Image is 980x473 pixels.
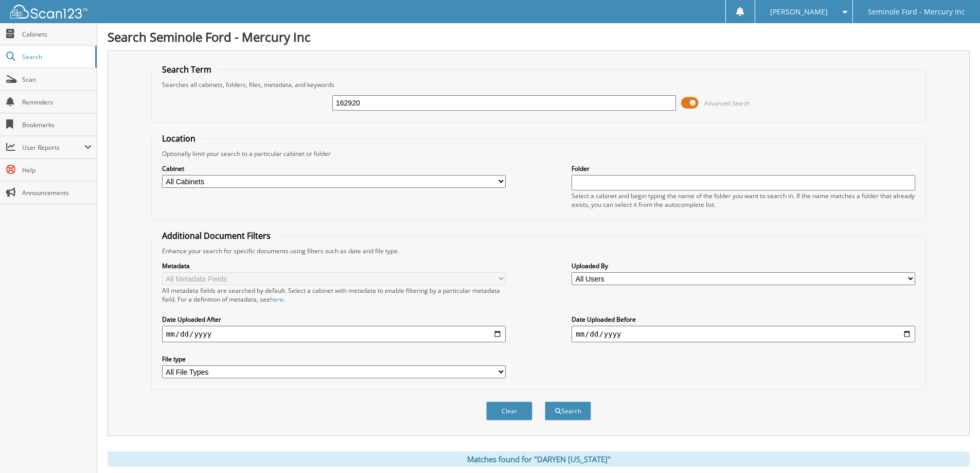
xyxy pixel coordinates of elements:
[157,80,920,89] div: Searches all cabinets, folders, files, metadata, and keywords
[22,98,92,107] span: Reminders
[162,261,506,270] label: Metadata
[572,261,915,270] label: Uploaded By
[22,120,92,129] span: Bookmarks
[162,164,506,173] label: Cabinet
[572,164,915,173] label: Folder
[162,326,506,342] input: start
[10,5,87,19] img: scan123-logo-white.svg
[572,191,915,209] div: Select a cabinet and begin typing the name of the folder you want to search in. If the name match...
[157,230,276,241] legend: Additional Document Filters
[162,286,506,304] div: All metadata fields are searched by default. Select a cabinet with metadata to enable filtering b...
[22,188,92,197] span: Announcements
[157,64,217,75] legend: Search Term
[572,315,915,324] label: Date Uploaded Before
[162,355,506,363] label: File type
[486,401,532,421] button: Clear
[22,75,92,84] span: Scan
[770,9,828,15] span: [PERSON_NAME]
[22,166,92,174] span: Help
[157,247,920,255] div: Enhance your search for specific documents using filters such as date and file type.
[270,295,283,304] a: here
[108,28,970,45] h1: Search Seminole Ford - Mercury Inc
[157,149,920,158] div: Optionally limit your search to a particular cabinet or folder
[157,133,201,144] legend: Location
[704,99,750,107] span: Advanced Search
[22,52,90,61] span: Search
[929,424,980,473] iframe: Chat Widget
[22,30,92,39] span: Cabinets
[545,401,591,421] button: Search
[868,9,965,15] span: Seminole Ford - Mercury Inc
[162,315,506,324] label: Date Uploaded After
[108,451,970,467] div: Matches found for "DARYEN [US_STATE]"
[22,143,84,152] span: User Reports
[572,326,915,342] input: end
